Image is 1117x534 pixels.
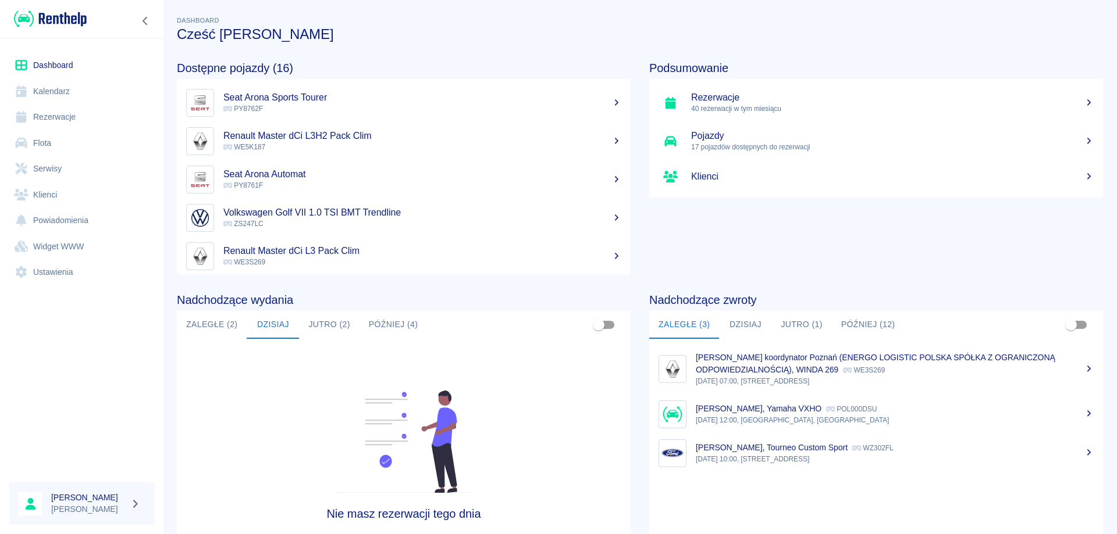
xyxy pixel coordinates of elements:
[223,220,264,228] span: ZS247LC
[649,160,1103,193] a: Klienci
[9,9,87,28] a: Renthelp logo
[234,507,574,521] h4: Nie masz rezerwacji tego dnia
[661,403,684,425] img: Image
[137,13,154,28] button: Zwiń nawigację
[1060,314,1082,336] span: Pokaż przypisane tylko do mnie
[649,84,1103,122] a: Rezerwacje40 rezerwacji w tym miesiącu
[177,84,631,122] a: ImageSeat Arona Sports Tourer PY8762F
[826,405,877,413] p: POL000DSU
[14,9,87,28] img: Renthelp logo
[649,311,719,339] button: Zaległe (3)
[51,492,126,503] h6: [PERSON_NAME]
[9,104,154,130] a: Rezerwacje
[189,245,211,267] img: Image
[189,207,211,229] img: Image
[223,245,621,257] h5: Renault Master dCi L3 Pack Clim
[177,237,631,275] a: ImageRenault Master dCi L3 Pack Clim WE3S269
[843,366,885,374] p: WE3S269
[696,415,1094,425] p: [DATE] 12:00, [GEOGRAPHIC_DATA], [GEOGRAPHIC_DATA]
[696,376,1094,386] p: [DATE] 07:00, [STREET_ADDRESS]
[691,142,1094,152] p: 17 pojazdów dostępnych do rezerwacji
[223,207,621,218] h5: Volkswagen Golf VII 1.0 TSI BMT Trendline
[9,259,154,285] a: Ustawienia
[51,503,126,515] p: [PERSON_NAME]
[177,293,631,307] h4: Nadchodzące wydania
[223,181,263,189] span: PY8761F
[360,311,428,339] button: Później (4)
[649,122,1103,160] a: Pojazdy17 pojazdów dostępnych do rezerwacji
[177,26,1103,42] h3: Cześć [PERSON_NAME]
[9,207,154,234] a: Powiadomienia
[189,92,211,114] img: Image
[177,61,631,75] h4: Dostępne pojazdy (16)
[649,395,1103,433] a: Image[PERSON_NAME], Yamaha VXHO POL000DSU[DATE] 12:00, [GEOGRAPHIC_DATA], [GEOGRAPHIC_DATA]
[177,122,631,160] a: ImageRenault Master dCi L3H2 Pack Clim WE5K187
[696,353,1055,374] p: [PERSON_NAME] koordynator Poznań (ENERGO LOGISTIC POLSKA SPÓŁKA Z OGRANICZONĄ ODPOWIEDZIALNOŚCIĄ)...
[299,311,359,339] button: Jutro (2)
[177,199,631,237] a: ImageVolkswagen Golf VII 1.0 TSI BMT Trendline ZS247LC
[691,92,1094,103] h5: Rezerwacje
[223,258,265,266] span: WE3S269
[9,52,154,78] a: Dashboard
[223,143,265,151] span: WE5K187
[588,314,610,336] span: Pokaż przypisane tylko do mnie
[691,171,1094,182] h5: Klienci
[177,160,631,199] a: ImageSeat Arona Automat PY8761F
[649,433,1103,472] a: Image[PERSON_NAME], Tourneo Custom Sport WZ302FL[DATE] 10:00, [STREET_ADDRESS]
[661,442,684,464] img: Image
[649,61,1103,75] h4: Podsumowanie
[691,130,1094,142] h5: Pojazdy
[9,182,154,208] a: Klienci
[189,169,211,191] img: Image
[223,169,621,180] h5: Seat Arona Automat
[9,156,154,182] a: Serwisy
[832,311,905,339] button: Później (12)
[696,404,821,413] p: [PERSON_NAME], Yamaha VXHO
[661,358,684,380] img: Image
[852,444,894,452] p: WZ302FL
[691,103,1094,114] p: 40 rezerwacji w tym miesiącu
[223,105,263,113] span: PY8762F
[649,293,1103,307] h4: Nadchodzące zwroty
[771,311,831,339] button: Jutro (1)
[177,311,247,339] button: Zaległe (2)
[9,234,154,260] a: Widget WWW
[177,17,219,24] span: Dashboard
[696,443,848,452] p: [PERSON_NAME], Tourneo Custom Sport
[329,390,479,493] img: Fleet
[9,78,154,105] a: Kalendarz
[223,92,621,103] h5: Seat Arona Sports Tourer
[696,454,1094,464] p: [DATE] 10:00, [STREET_ADDRESS]
[189,130,211,152] img: Image
[649,343,1103,395] a: Image[PERSON_NAME] koordynator Poznań (ENERGO LOGISTIC POLSKA SPÓŁKA Z OGRANICZONĄ ODPOWIEDZIALNO...
[247,311,299,339] button: Dzisiaj
[9,130,154,156] a: Flota
[223,130,621,142] h5: Renault Master dCi L3H2 Pack Clim
[719,311,771,339] button: Dzisiaj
